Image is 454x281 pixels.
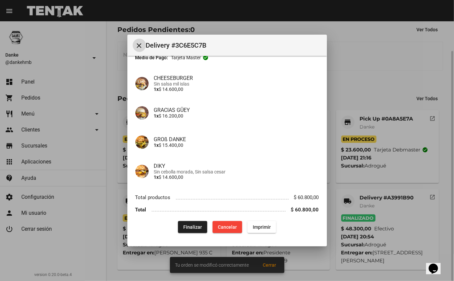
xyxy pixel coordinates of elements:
[154,142,159,148] b: 1x
[135,42,143,50] mat-icon: Cerrar
[178,221,207,233] button: Finalizar
[154,174,319,180] p: $ 14.600,00
[135,106,149,120] img: 0802e3e7-8563-474c-bc84-a5029aa02d16.png
[154,113,159,119] b: 1x
[154,169,319,174] span: Sin cebolla morada, Sin salsa cesar
[218,224,237,230] span: Cancelar
[171,54,201,61] span: Tarjeta master
[154,174,159,180] b: 1x
[154,136,319,142] h4: GROß DANKE
[135,54,168,61] strong: Medio de Pago:
[135,165,149,178] img: ce27ce8d-8f3d-4e40-a6f9-b9a115d419fb.png
[253,224,271,230] span: Imprimir
[154,75,319,81] h4: CHEESEBURGER
[135,191,319,204] li: Total productos $ 60.800,00
[154,87,319,92] p: $ 14.600,00
[154,113,319,119] p: $ 16.200,00
[135,77,149,90] img: eb7e7812-101c-4ce3-b4d5-6061c3a10de0.png
[154,107,319,113] h4: GRACIAS GÜEY
[213,221,242,233] button: Cancelar
[146,40,322,51] span: Delivery #3C6E5C7B
[135,203,319,216] li: Total $ 60.800,00
[203,55,209,61] mat-icon: check_circle
[133,39,146,52] button: Cerrar
[247,221,276,233] button: Imprimir
[154,163,319,169] h4: DIKY
[426,254,447,274] iframe: chat widget
[183,224,202,230] span: Finalizar
[154,142,319,148] p: $ 15.400,00
[154,81,319,87] span: Sin salsa mil islas
[135,136,149,149] img: e78ba89a-d4a4-48df-a29c-741630618342.png
[154,87,159,92] b: 1x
